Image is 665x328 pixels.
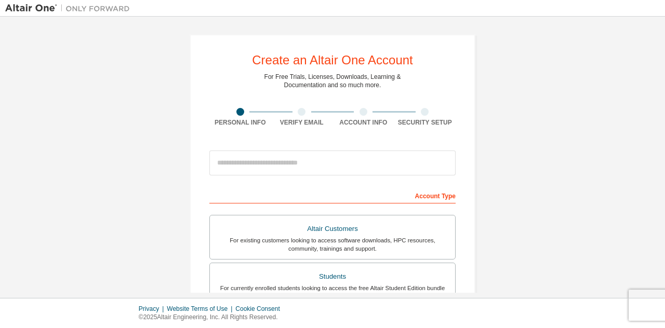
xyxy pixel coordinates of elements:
[209,118,271,127] div: Personal Info
[5,3,135,13] img: Altair One
[139,313,286,322] p: © 2025 Altair Engineering, Inc. All Rights Reserved.
[209,187,456,203] div: Account Type
[139,305,167,313] div: Privacy
[252,54,413,66] div: Create an Altair One Account
[271,118,333,127] div: Verify Email
[216,222,449,236] div: Altair Customers
[394,118,456,127] div: Security Setup
[216,236,449,253] div: For existing customers looking to access software downloads, HPC resources, community, trainings ...
[264,73,401,89] div: For Free Trials, Licenses, Downloads, Learning & Documentation and so much more.
[216,269,449,284] div: Students
[332,118,394,127] div: Account Info
[216,284,449,300] div: For currently enrolled students looking to access the free Altair Student Edition bundle and all ...
[167,305,235,313] div: Website Terms of Use
[235,305,286,313] div: Cookie Consent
